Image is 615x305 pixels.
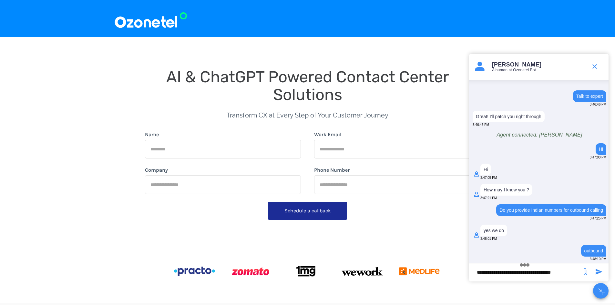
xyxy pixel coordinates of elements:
[590,103,606,106] span: 3:46:46 PM
[480,176,497,179] span: 3:47:05 PM
[145,166,168,174] label: Company
[499,208,603,213] div: Do you provide Indian numbers for outbound calling
[484,167,488,172] div: Hi
[592,265,605,278] span: send message
[484,228,504,233] div: yes we do
[145,131,470,222] form: form
[480,196,497,200] span: 3:47:21 PM
[314,166,350,174] label: Phone Number
[314,131,342,138] label: Work Email
[473,123,489,127] span: 3:46:46 PM
[599,147,603,152] div: Hi
[593,283,609,299] button: Close chat
[227,111,388,119] span: Transform CX at Every Step of Your Customer Journey
[476,114,541,119] p: Great! I'll patch you right through
[497,132,582,137] span: Agent connected: [PERSON_NAME]
[145,131,159,138] label: Name
[472,267,578,278] div: new-msg-input
[590,217,606,220] span: 3:47:25 PM
[590,156,606,159] span: 3:47:00 PM
[484,187,529,192] div: How may I know you ?
[166,67,453,104] span: AI & ChatGPT Powered Contact Center Solutions
[588,60,601,73] span: end chat or minimize
[579,265,592,278] span: send message
[492,61,585,68] p: [PERSON_NAME]
[480,237,497,240] span: 3:48:01 PM
[576,94,603,99] div: Talk to expert
[492,68,585,72] p: A human at Ozonetel Bot
[584,248,603,253] div: outbound
[268,202,347,220] button: Schedule a callback
[590,257,606,261] span: 3:48:10 PM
